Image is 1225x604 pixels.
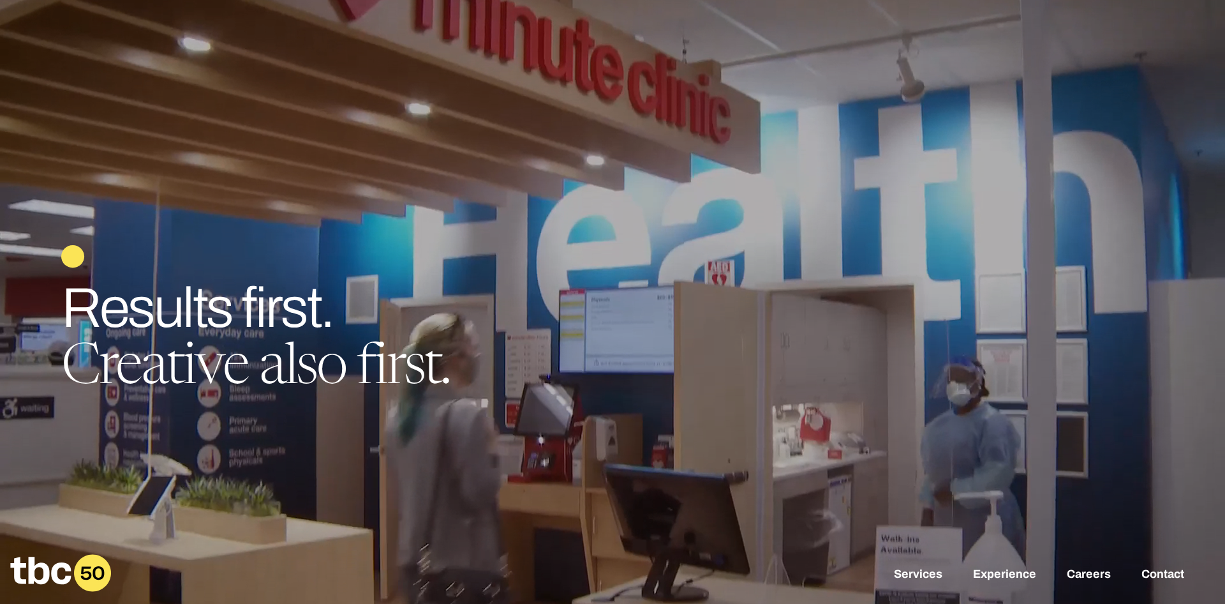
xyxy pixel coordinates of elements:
[10,583,111,596] a: Home
[61,278,333,338] span: Results first.
[61,342,450,398] span: Creative also first.
[1067,568,1111,583] a: Careers
[894,568,942,583] a: Services
[1141,568,1184,583] a: Contact
[973,568,1036,583] a: Experience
